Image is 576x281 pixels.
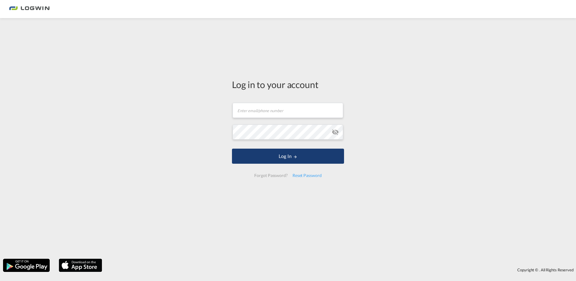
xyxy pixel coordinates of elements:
img: apple.png [58,258,103,273]
div: Forgot Password? [252,170,290,181]
img: bc73a0e0d8c111efacd525e4c8ad7d32.png [9,2,50,16]
div: Copyright © . All Rights Reserved [105,265,576,275]
div: Log in to your account [232,78,344,91]
img: google.png [2,258,50,273]
div: Reset Password [290,170,324,181]
md-icon: icon-eye-off [332,128,339,136]
input: Enter email/phone number [233,103,343,118]
button: LOGIN [232,149,344,164]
